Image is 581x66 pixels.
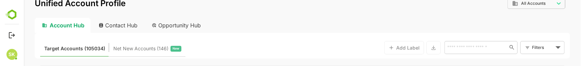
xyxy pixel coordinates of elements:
[360,41,400,54] button: Add Label
[497,1,522,6] span: All Accounts
[403,41,417,54] button: Export the selected data as CSV
[6,49,17,60] div: SK
[3,8,21,21] img: BambooboxLogoMark.f1c84d78b4c51b1a7b5f700c9845e183.svg
[69,18,120,33] div: Contact Hub
[90,44,145,53] span: Net New Accounts ( 146 )
[123,18,183,33] div: Opportunity Hub
[508,44,530,51] div: Filters
[149,44,156,53] span: New
[488,0,531,6] div: All Accounts
[20,44,81,53] span: Target Accounts (105034)
[7,30,16,40] button: Logout
[507,40,541,55] div: Filters
[11,18,67,33] div: Account Hub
